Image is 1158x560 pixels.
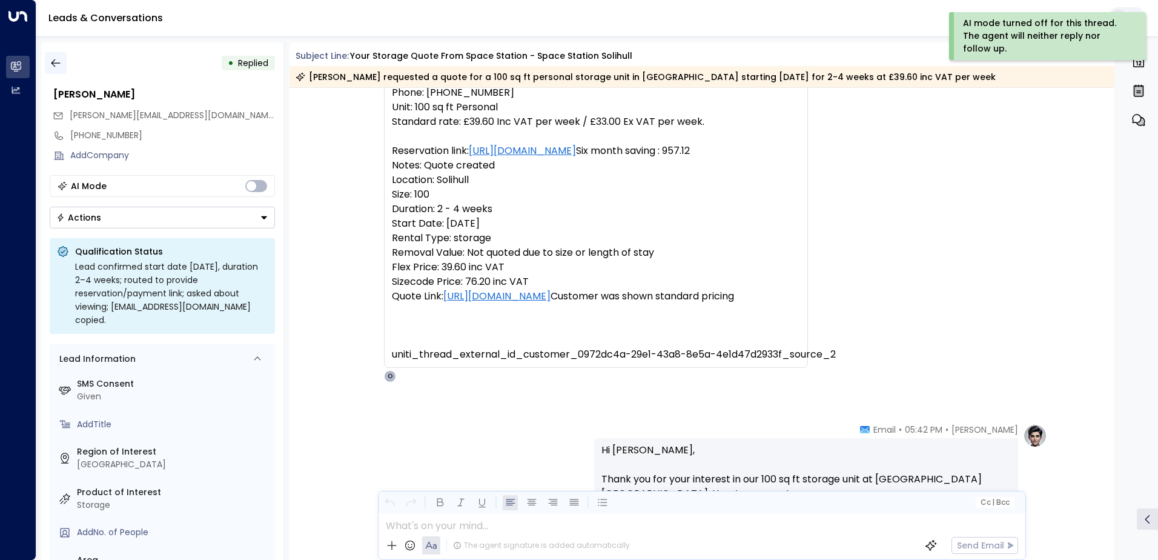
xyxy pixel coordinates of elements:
[56,212,101,223] div: Actions
[75,260,268,327] div: Lead confirmed start date [DATE], duration 2–4 weeks; routed to provide reservation/payment link;...
[50,207,275,228] div: Button group with a nested menu
[350,50,632,62] div: Your storage quote from Space Station - Space Station Solihull
[75,245,268,258] p: Qualification Status
[77,499,270,512] div: Storage
[238,57,268,69] span: Replied
[71,180,107,192] div: AI Mode
[905,424,942,436] span: 05:42 PM
[443,289,551,304] a: [URL][DOMAIN_NAME]
[50,207,275,228] button: Actions
[70,109,275,122] span: john.evafermor@gmail.com
[77,526,270,539] div: AddNo. of People
[55,353,136,365] div: Lead Information
[77,390,270,403] div: Given
[873,424,896,436] span: Email
[469,144,576,158] a: [URL][DOMAIN_NAME]
[951,424,1018,436] span: [PERSON_NAME]
[945,424,948,436] span: •
[77,378,270,390] label: SMS Consent
[1023,424,1047,448] img: profile-logo.png
[77,445,270,458] label: Region of Interest
[77,458,270,471] div: [GEOGRAPHIC_DATA]
[70,109,276,121] span: [PERSON_NAME][EMAIL_ADDRESS][DOMAIN_NAME]
[453,540,630,551] div: The agent signature is added automatically
[53,87,275,102] div: [PERSON_NAME]
[296,71,996,83] div: [PERSON_NAME] requested a quote for a 100 sq ft personal storage unit in [GEOGRAPHIC_DATA] starti...
[899,424,902,436] span: •
[296,50,349,62] span: Subject Line:
[70,129,275,142] div: [PHONE_NUMBER]
[77,418,270,431] div: AddTitle
[403,495,419,510] button: Redo
[992,498,994,507] span: |
[70,149,275,162] div: AddCompany
[382,495,397,510] button: Undo
[980,498,1009,507] span: Cc Bcc
[963,17,1130,55] div: AI mode turned off for this thread. The agent will neither reply nor follow up.
[77,486,270,499] label: Product of Interest
[975,497,1014,508] button: Cc|Bcc
[384,370,396,382] div: O
[392,56,800,362] pre: Name: [PERSON_NAME] Email: [PERSON_NAME][EMAIL_ADDRESS][DOMAIN_NAME] Phone: [PHONE_NUMBER] Unit: ...
[48,11,163,25] a: Leads & Conversations
[228,52,234,74] div: •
